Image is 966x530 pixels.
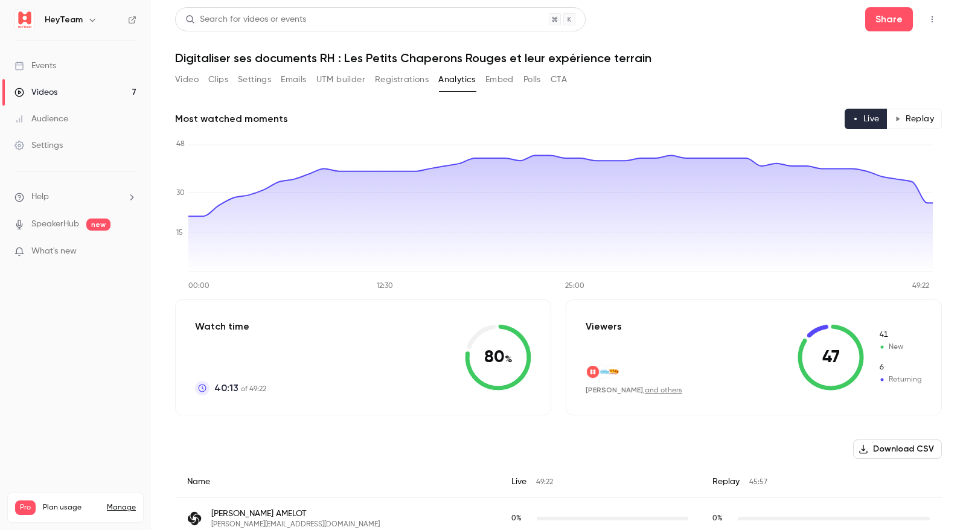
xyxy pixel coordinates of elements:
tspan: 48 [176,141,185,148]
tspan: 15 [176,229,183,237]
button: Clips [208,70,228,89]
h1: Digitaliser ses documents RH : Les Petits Chaperons Rouges et leur expérience terrain [175,51,942,65]
span: 45:57 [749,479,767,486]
iframe: Noticeable Trigger [122,246,136,257]
button: Replay [887,109,942,129]
div: Replay [700,466,942,498]
tspan: 30 [176,190,185,197]
img: HeyTeam [15,10,34,30]
tspan: 12:30 [377,283,393,290]
span: Returning [878,374,922,385]
div: Search for videos or events [185,13,306,26]
img: asn.com [596,365,609,378]
li: help-dropdown-opener [14,191,136,203]
span: 49:22 [536,479,553,486]
span: 40:13 [214,381,238,395]
button: Analytics [438,70,476,89]
span: [PERSON_NAME] [586,386,643,394]
span: Replay watch time [712,513,732,524]
div: Videos [14,86,57,98]
button: Registrations [375,70,429,89]
a: SpeakerHub [31,218,79,231]
button: Live [845,109,888,129]
button: CTA [551,70,567,89]
span: Plan usage [43,503,100,512]
button: Settings [238,70,271,89]
p: of 49:22 [214,381,266,395]
p: Viewers [586,319,622,334]
div: Events [14,60,56,72]
div: Settings [14,139,63,152]
div: Name [175,466,499,498]
a: and others [645,387,682,394]
span: What's new [31,245,77,258]
button: Polls [523,70,541,89]
div: , [586,385,682,395]
span: Live watch time [511,513,531,524]
button: Top Bar Actions [923,10,942,29]
span: Pro [15,500,36,515]
span: 0 % [712,515,723,522]
button: UTM builder [316,70,365,89]
img: samsonite.com [187,511,202,526]
span: [PERSON_NAME] AMELOT [211,508,380,520]
span: [PERSON_NAME][EMAIL_ADDRESS][DOMAIN_NAME] [211,520,380,529]
span: 0 % [511,515,522,522]
div: Live [499,466,700,498]
button: Emails [281,70,306,89]
span: new [86,219,110,231]
tspan: 00:00 [188,283,210,290]
h2: Most watched moments [175,112,288,126]
span: New [878,330,922,340]
button: Video [175,70,199,89]
button: Embed [485,70,514,89]
span: New [878,342,922,353]
span: Returning [878,362,922,373]
button: Share [865,7,913,31]
a: Manage [107,503,136,512]
div: Audience [14,113,68,125]
img: heyteam.com [586,365,600,378]
tspan: 49:22 [912,283,929,290]
p: Watch time [195,319,266,334]
img: smythstoys.com [606,365,619,378]
tspan: 25:00 [565,283,584,290]
button: Download CSV [853,439,942,459]
span: Help [31,191,49,203]
h6: HeyTeam [45,14,83,26]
